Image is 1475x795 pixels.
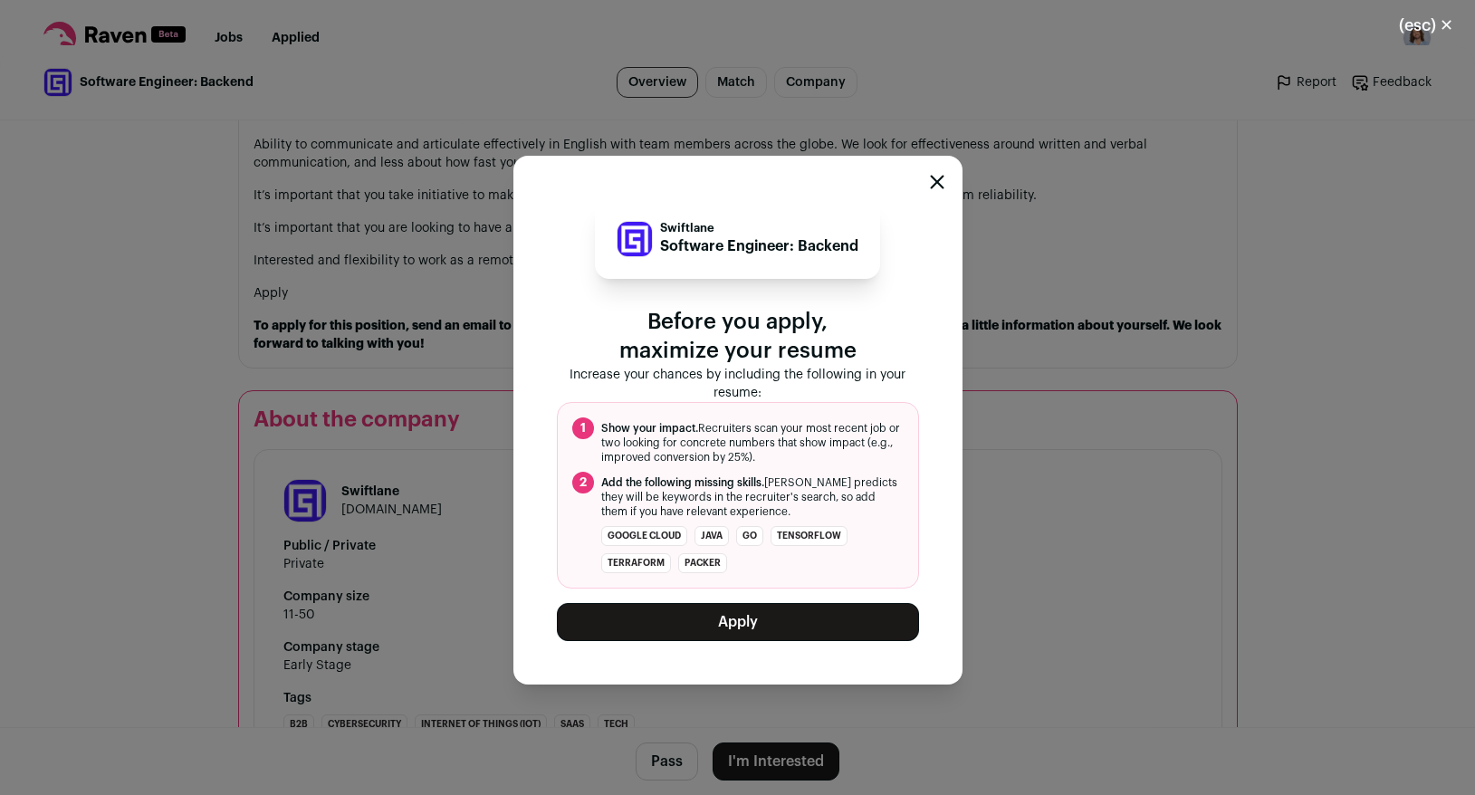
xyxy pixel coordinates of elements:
[678,553,727,573] li: Packer
[930,175,944,189] button: Close modal
[557,366,919,402] p: Increase your chances by including the following in your resume:
[618,222,652,256] img: b2b56ff841e277dc7c1447f0a2642759102c18055e941526122a29ca38b56c26.jpg
[660,235,858,257] p: Software Engineer: Backend
[572,417,594,439] span: 1
[601,475,904,519] span: [PERSON_NAME] predicts they will be keywords in the recruiter's search, so add them if you have r...
[771,526,848,546] li: TensorFlow
[572,472,594,493] span: 2
[601,421,904,465] span: Recruiters scan your most recent job or two looking for concrete numbers that show impact (e.g., ...
[601,553,671,573] li: Terraform
[1377,5,1475,45] button: Close modal
[660,221,858,235] p: Swiftlane
[557,603,919,641] button: Apply
[601,526,687,546] li: Google Cloud
[557,308,919,366] p: Before you apply, maximize your resume
[736,526,763,546] li: Go
[601,423,698,434] span: Show your impact.
[601,477,764,488] span: Add the following missing skills.
[694,526,729,546] li: Java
